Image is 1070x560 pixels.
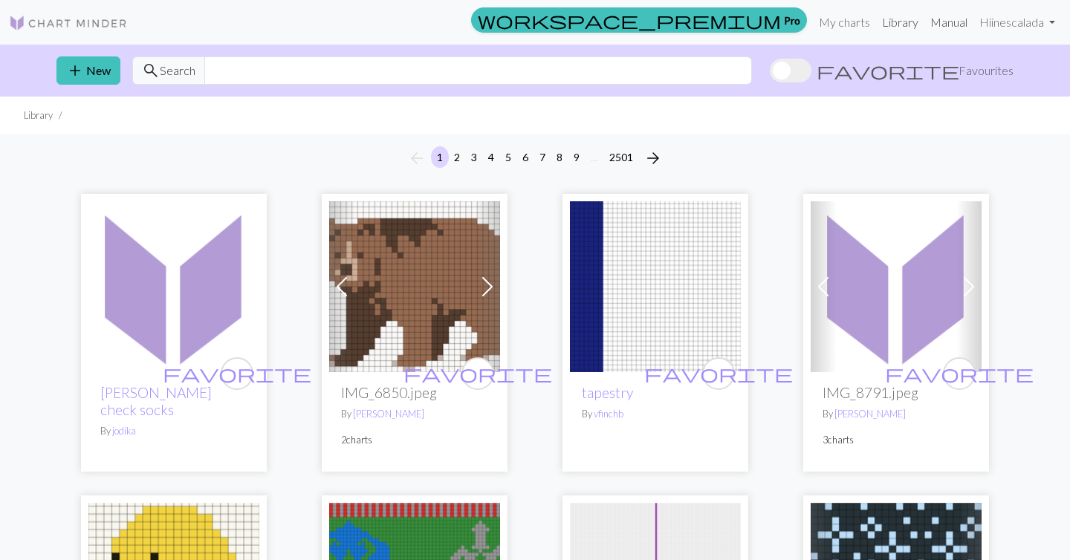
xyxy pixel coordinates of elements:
[570,278,741,292] a: tapestry
[594,408,623,420] a: vfinchb
[163,359,311,388] i: favourite
[813,7,876,37] a: My charts
[770,56,1014,85] label: Show favourites
[24,108,53,123] li: Library
[461,357,494,390] button: favourite
[465,146,483,168] button: 3
[88,201,259,372] img: jodi check socks
[551,146,568,168] button: 8
[811,201,982,372] img: IMG_8791.jpeg
[163,362,311,385] span: favorite
[221,357,253,390] button: favourite
[478,10,781,30] span: workspace_premium
[582,407,729,421] p: By
[353,408,424,420] a: [PERSON_NAME]
[568,146,586,168] button: 9
[516,146,534,168] button: 6
[160,62,195,79] span: Search
[582,384,633,401] a: tapestry
[402,146,668,170] nav: Page navigation
[88,278,259,292] a: jodi check socks
[644,359,793,388] i: favourite
[885,362,1034,385] span: favorite
[448,146,466,168] button: 2
[403,359,552,388] i: favourite
[885,359,1034,388] i: favourite
[56,56,120,85] button: New
[403,362,552,385] span: favorite
[100,424,247,438] p: By
[943,357,976,390] button: favourite
[603,146,639,168] button: 2501
[644,362,793,385] span: favorite
[644,148,662,169] span: arrow_forward
[112,425,136,437] a: jodika
[811,278,982,292] a: IMG_8791.jpeg
[100,384,212,418] a: [PERSON_NAME] check socks
[329,278,500,292] a: Bear1.jpeg
[644,149,662,167] i: Next
[570,201,741,372] img: tapestry
[341,433,488,447] p: 2 charts
[341,384,488,401] h2: IMG_6850.jpeg
[142,60,160,81] span: search
[959,62,1014,79] span: Favourites
[329,201,500,372] img: Bear1.jpeg
[817,60,959,81] span: favorite
[341,407,488,421] p: By
[534,146,551,168] button: 7
[823,407,970,421] p: By
[471,7,807,33] a: Pro
[702,357,735,390] button: favourite
[482,146,500,168] button: 4
[638,146,668,170] button: Next
[834,408,906,420] a: [PERSON_NAME]
[431,146,449,168] button: 1
[66,60,84,81] span: add
[823,384,970,401] h2: IMG_8791.jpeg
[973,7,1061,37] a: Hiinescalada
[499,146,517,168] button: 5
[9,14,128,32] img: Logo
[876,7,924,37] a: Library
[924,7,973,37] a: Manual
[823,433,970,447] p: 3 charts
